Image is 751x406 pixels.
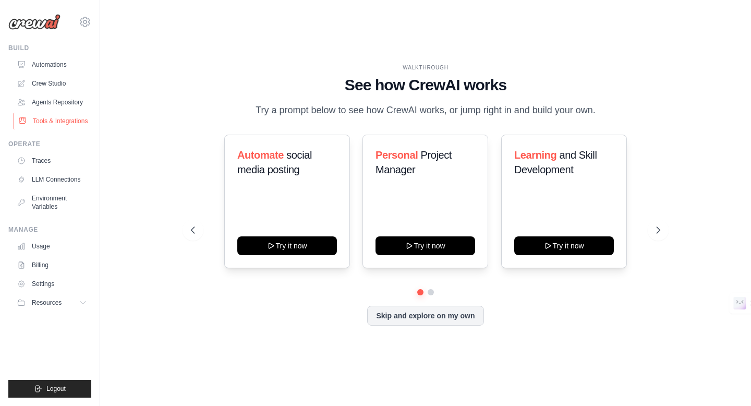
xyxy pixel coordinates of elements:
[514,236,614,255] button: Try it now
[8,44,91,52] div: Build
[8,14,60,30] img: Logo
[13,94,91,111] a: Agents Repository
[375,236,475,255] button: Try it now
[250,103,601,118] p: Try a prompt below to see how CrewAI works, or jump right in and build your own.
[13,238,91,255] a: Usage
[191,76,660,94] h1: See how CrewAI works
[237,236,337,255] button: Try it now
[32,298,62,307] span: Resources
[14,113,92,129] a: Tools & Integrations
[13,276,91,292] a: Settings
[514,149,556,161] span: Learning
[375,149,418,161] span: Personal
[8,140,91,148] div: Operate
[13,152,91,169] a: Traces
[8,380,91,398] button: Logout
[13,190,91,215] a: Environment Variables
[237,149,284,161] span: Automate
[191,64,660,71] div: WALKTHROUGH
[8,225,91,234] div: Manage
[514,149,597,175] span: and Skill Development
[13,171,91,188] a: LLM Connections
[13,257,91,273] a: Billing
[13,56,91,73] a: Automations
[46,385,66,393] span: Logout
[13,294,91,311] button: Resources
[13,75,91,92] a: Crew Studio
[367,306,483,326] button: Skip and explore on my own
